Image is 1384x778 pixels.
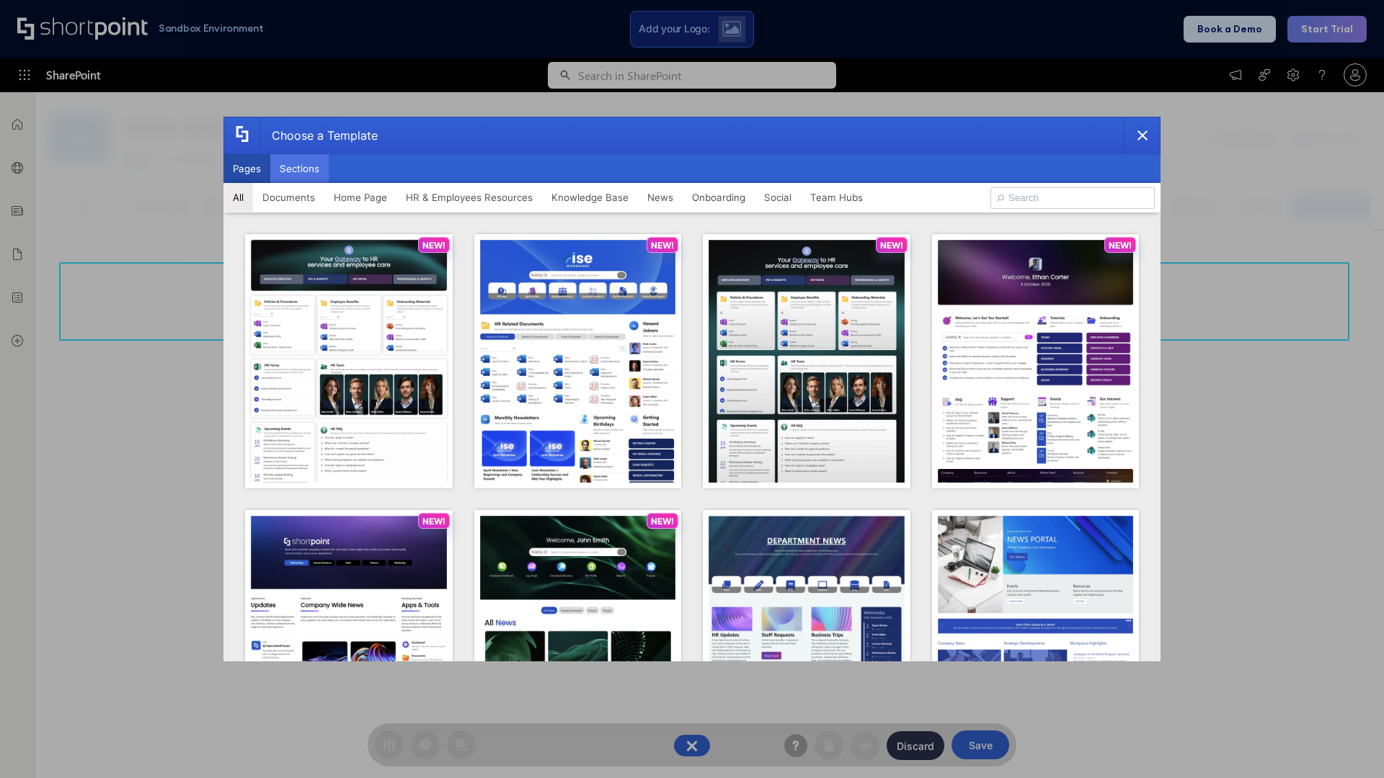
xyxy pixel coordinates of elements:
div: template selector [223,117,1161,661]
p: NEW! [651,240,674,251]
button: Onboarding [683,183,755,212]
button: Social [755,183,801,212]
button: HR & Employees Resources [396,183,542,212]
button: Team Hubs [801,183,872,212]
p: NEW! [880,240,903,251]
button: Knowledge Base [542,183,638,212]
p: NEW! [651,516,674,527]
button: Sections [270,154,329,183]
p: NEW! [422,240,445,251]
button: All [223,183,253,212]
p: NEW! [1109,240,1132,251]
iframe: Chat Widget [1312,709,1384,778]
button: News [638,183,683,212]
p: NEW! [422,516,445,527]
div: Choose a Template [260,117,378,153]
input: Search [990,187,1155,209]
button: Documents [253,183,324,212]
button: Pages [223,154,270,183]
button: Home Page [324,183,396,212]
